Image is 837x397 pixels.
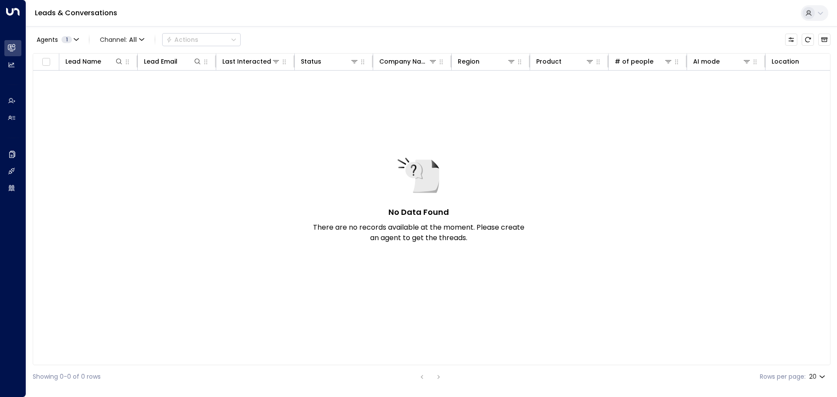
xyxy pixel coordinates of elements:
span: Toggle select all [41,57,51,68]
span: Refresh [802,34,814,46]
div: # of people [615,56,673,67]
div: Company Name [379,56,437,67]
div: Product [536,56,594,67]
button: Actions [162,33,241,46]
div: Button group with a nested menu [162,33,241,46]
div: 20 [809,370,827,383]
button: Agents1 [33,34,82,46]
p: There are no records available at the moment. Please create an agent to get the threads. [310,222,527,243]
div: # of people [615,56,653,67]
button: Archived Leads [818,34,830,46]
div: Last Interacted [222,56,280,67]
span: Channel: [96,34,148,46]
div: Lead Name [65,56,123,67]
span: All [129,36,137,43]
div: Status [301,56,321,67]
div: Lead Email [144,56,202,67]
div: Region [458,56,516,67]
div: Status [301,56,359,67]
span: Agents [37,37,58,43]
h5: No Data Found [388,206,449,218]
div: Region [458,56,480,67]
span: 1 [61,36,72,43]
div: Product [536,56,561,67]
div: AI mode [693,56,751,67]
a: Leads & Conversations [35,8,117,18]
button: Channel:All [96,34,148,46]
div: Lead Name [65,56,101,67]
div: Company Name [379,56,429,67]
div: Showing 0-0 of 0 rows [33,372,101,381]
div: Lead Email [144,56,177,67]
div: Last Interacted [222,56,271,67]
div: AI mode [693,56,720,67]
div: Location [772,56,799,67]
nav: pagination navigation [416,371,444,382]
button: Customize [785,34,797,46]
label: Rows per page: [760,372,806,381]
div: Actions [166,36,198,44]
